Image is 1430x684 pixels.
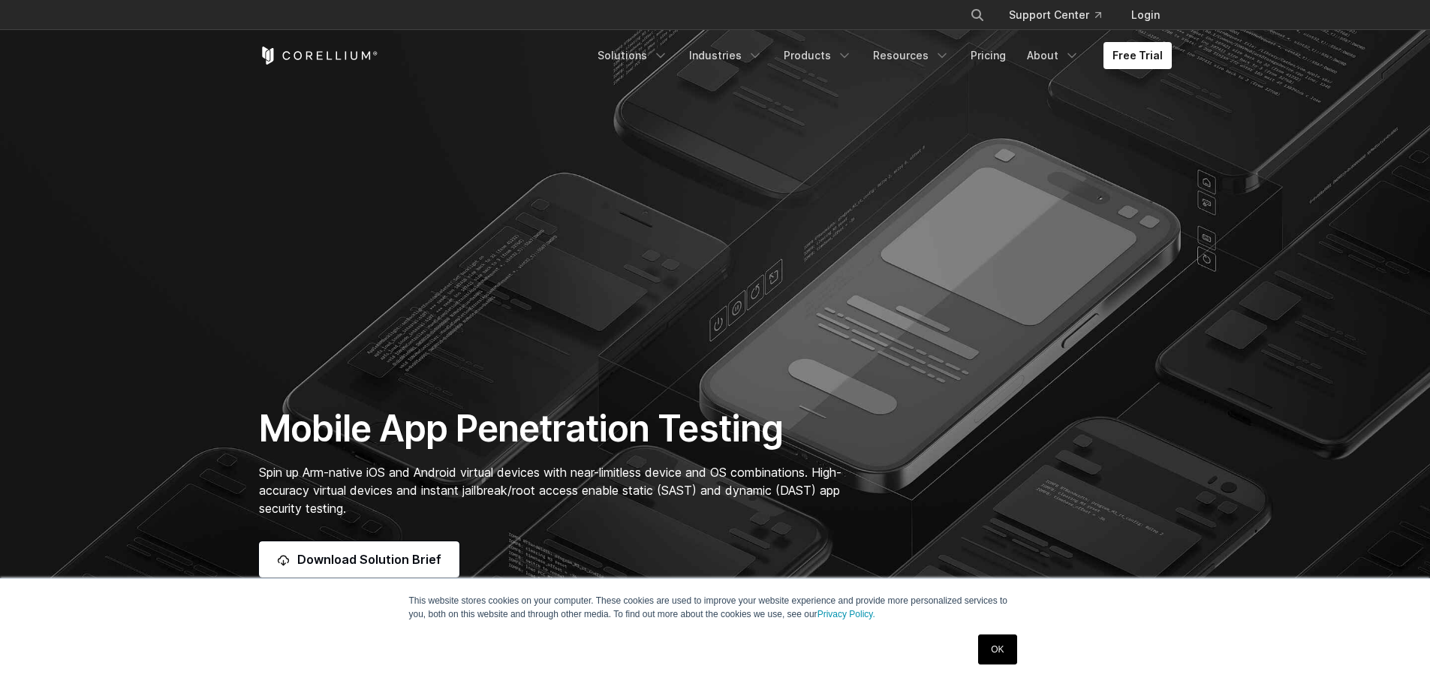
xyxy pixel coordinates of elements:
div: Navigation Menu [952,2,1172,29]
a: Industries [680,42,772,69]
a: Pricing [962,42,1015,69]
a: Corellium Home [259,47,378,65]
h1: Mobile App Penetration Testing [259,406,857,451]
a: Resources [864,42,959,69]
a: Privacy Policy. [817,609,875,619]
a: Products [775,42,861,69]
a: Free Trial [1103,42,1172,69]
a: Login [1119,2,1172,29]
button: Search [964,2,991,29]
p: This website stores cookies on your computer. These cookies are used to improve your website expe... [409,594,1022,621]
span: Spin up Arm-native iOS and Android virtual devices with near-limitless device and OS combinations... [259,465,841,516]
div: Navigation Menu [589,42,1172,69]
a: Solutions [589,42,677,69]
a: Support Center [997,2,1113,29]
a: About [1018,42,1088,69]
a: OK [978,634,1016,664]
a: Download Solution Brief [259,541,459,577]
span: Download Solution Brief [297,550,441,568]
